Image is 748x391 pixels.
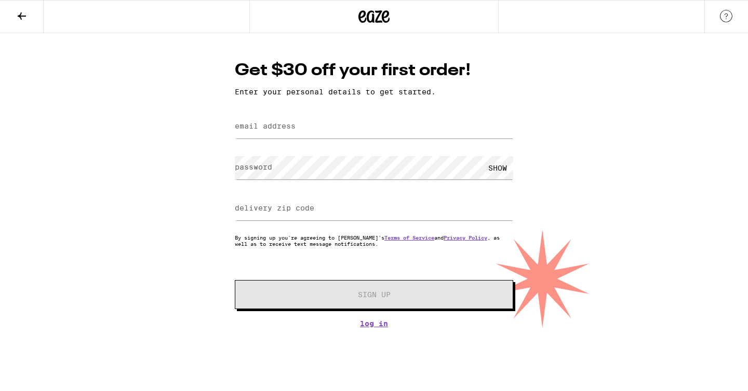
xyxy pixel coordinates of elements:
[444,234,487,241] a: Privacy Policy
[384,234,434,241] a: Terms of Service
[235,59,513,82] h1: Get $30 off your first order!
[235,163,272,171] label: password
[235,319,513,328] a: Log In
[235,197,513,220] input: delivery zip code
[482,156,513,179] div: SHOW
[235,115,513,138] input: email address
[358,291,391,298] span: Sign Up
[235,88,513,96] p: Enter your personal details to get started.
[235,234,513,247] p: By signing up you're agreeing to [PERSON_NAME]'s and , as well as to receive text message notific...
[235,204,314,212] label: delivery zip code
[235,280,513,309] button: Sign Up
[235,122,296,130] label: email address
